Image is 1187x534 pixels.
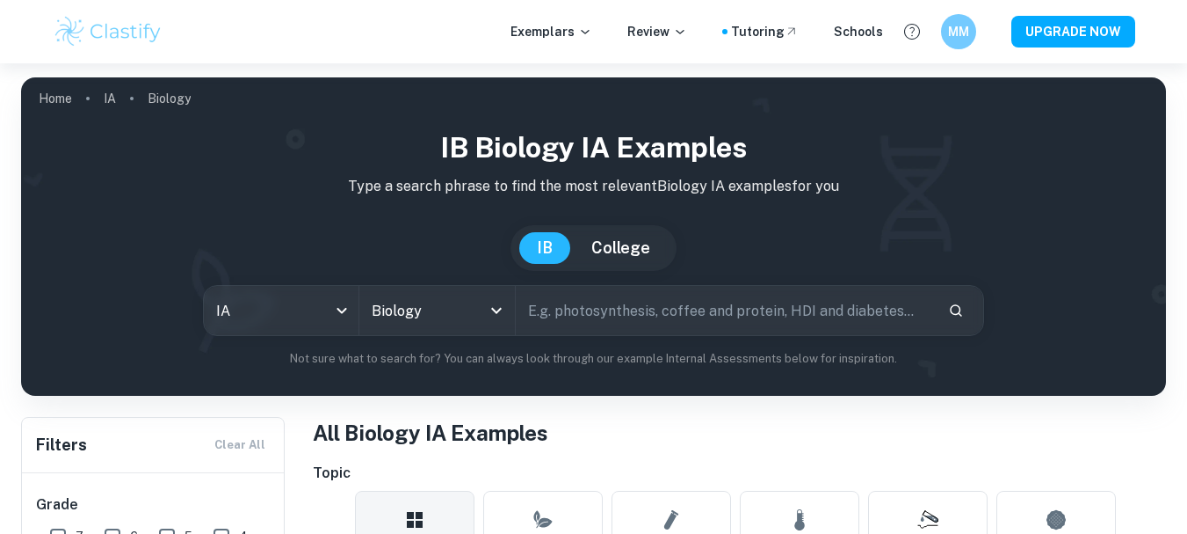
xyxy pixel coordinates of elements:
[510,22,592,41] p: Exemplars
[627,22,687,41] p: Review
[36,433,87,457] h6: Filters
[731,22,799,41] a: Tutoring
[519,232,570,264] button: IB
[204,286,359,335] div: IA
[313,463,1166,484] h6: Topic
[516,286,935,335] input: E.g. photosynthesis, coffee and protein, HDI and diabetes...
[313,417,1166,449] h1: All Biology IA Examples
[39,86,72,111] a: Home
[834,22,883,41] a: Schools
[35,350,1152,368] p: Not sure what to search for? You can always look through our example Internal Assessments below f...
[36,494,271,516] h6: Grade
[941,14,976,49] button: MM
[941,296,971,326] button: Search
[35,176,1152,197] p: Type a search phrase to find the most relevant Biology IA examples for you
[35,127,1152,169] h1: IB Biology IA examples
[1011,16,1135,48] button: UPGRADE NOW
[574,232,668,264] button: College
[897,17,927,47] button: Help and Feedback
[53,14,164,49] img: Clastify logo
[148,89,191,108] p: Biology
[21,77,1166,396] img: profile cover
[948,22,968,41] h6: MM
[484,298,509,323] button: Open
[104,86,116,111] a: IA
